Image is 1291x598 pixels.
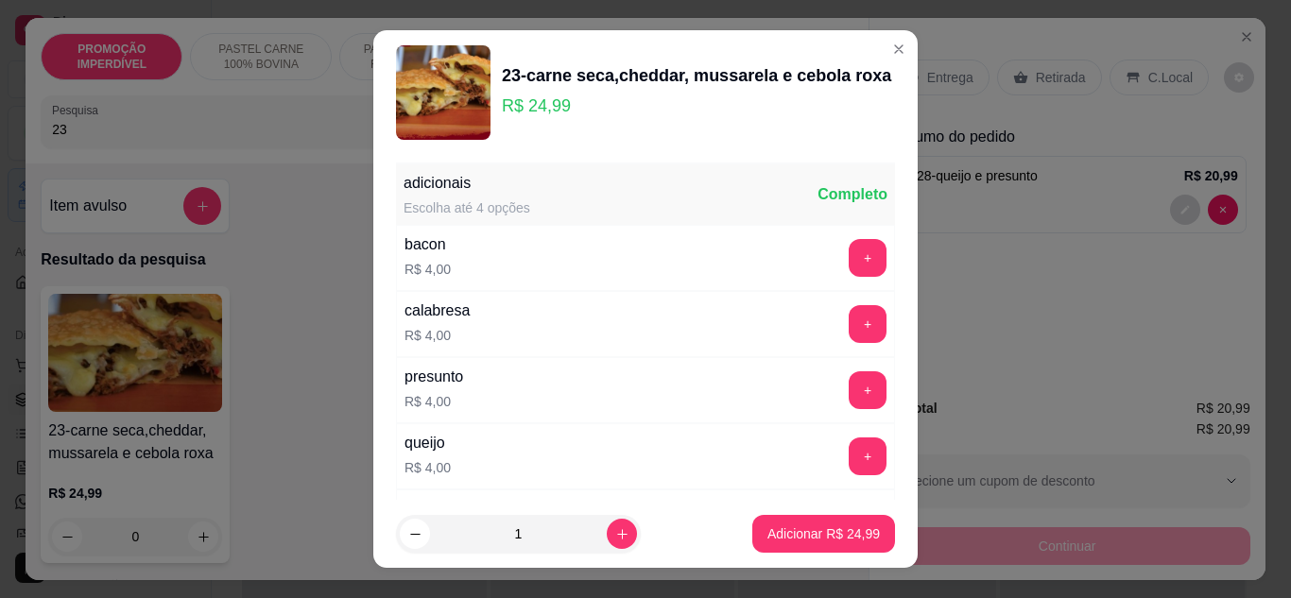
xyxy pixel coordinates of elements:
[849,371,886,409] button: add
[405,299,470,322] div: calabresa
[849,305,886,343] button: add
[502,62,891,89] div: 23-carne seca,cheddar, mussarela e cebola roxa
[752,515,895,553] button: Adicionar R$ 24,99
[405,498,457,521] div: catupiry
[607,519,637,549] button: increase-product-quantity
[405,458,451,477] p: R$ 4,00
[404,198,530,217] div: Escolha até 4 opções
[400,519,430,549] button: decrease-product-quantity
[405,432,451,454] div: queijo
[396,45,491,140] img: product-image
[849,437,886,475] button: add
[818,183,887,206] div: Completo
[849,239,886,277] button: add
[405,233,451,256] div: bacon
[884,34,914,64] button: Close
[405,326,470,345] p: R$ 4,00
[767,524,880,543] p: Adicionar R$ 24,99
[405,392,463,411] p: R$ 4,00
[405,366,463,388] div: presunto
[502,93,891,119] p: R$ 24,99
[405,260,451,279] p: R$ 4,00
[404,172,530,195] div: adicionais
